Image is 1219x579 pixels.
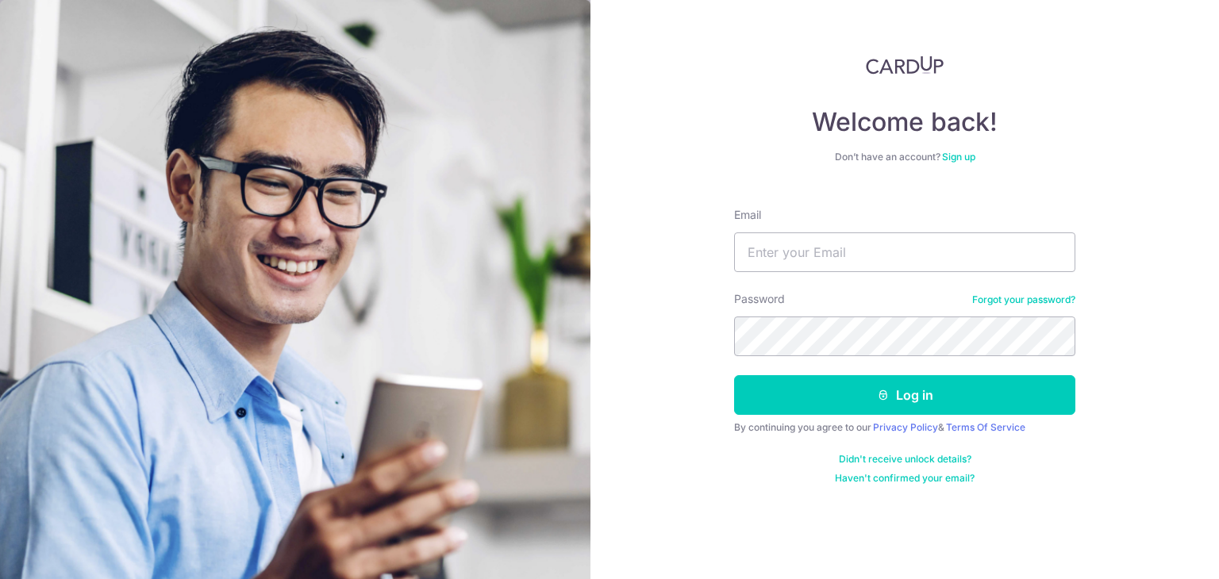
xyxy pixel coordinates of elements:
[734,151,1075,163] div: Don’t have an account?
[734,207,761,223] label: Email
[734,232,1075,272] input: Enter your Email
[734,421,1075,434] div: By continuing you agree to our &
[946,421,1025,433] a: Terms Of Service
[734,106,1075,138] h4: Welcome back!
[866,56,944,75] img: CardUp Logo
[734,375,1075,415] button: Log in
[835,472,975,485] a: Haven't confirmed your email?
[972,293,1075,306] a: Forgot your password?
[942,151,975,163] a: Sign up
[734,291,785,307] label: Password
[839,453,971,466] a: Didn't receive unlock details?
[873,421,938,433] a: Privacy Policy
